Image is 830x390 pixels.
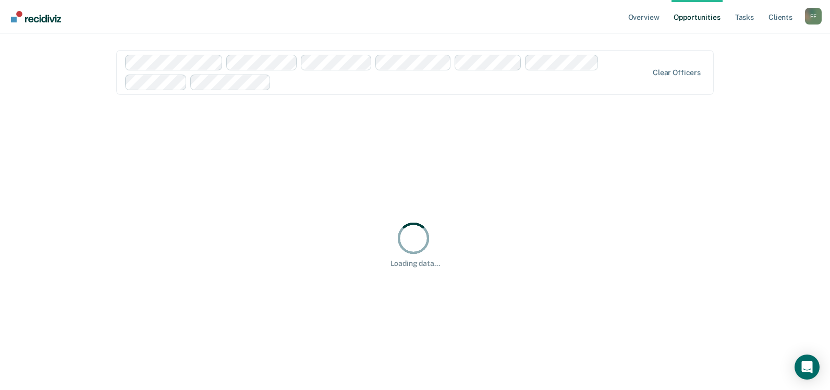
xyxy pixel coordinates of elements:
[11,11,61,22] img: Recidiviz
[653,68,701,77] div: Clear officers
[805,8,822,25] button: Profile dropdown button
[795,355,820,380] div: Open Intercom Messenger
[390,259,440,268] div: Loading data...
[805,8,822,25] div: E F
